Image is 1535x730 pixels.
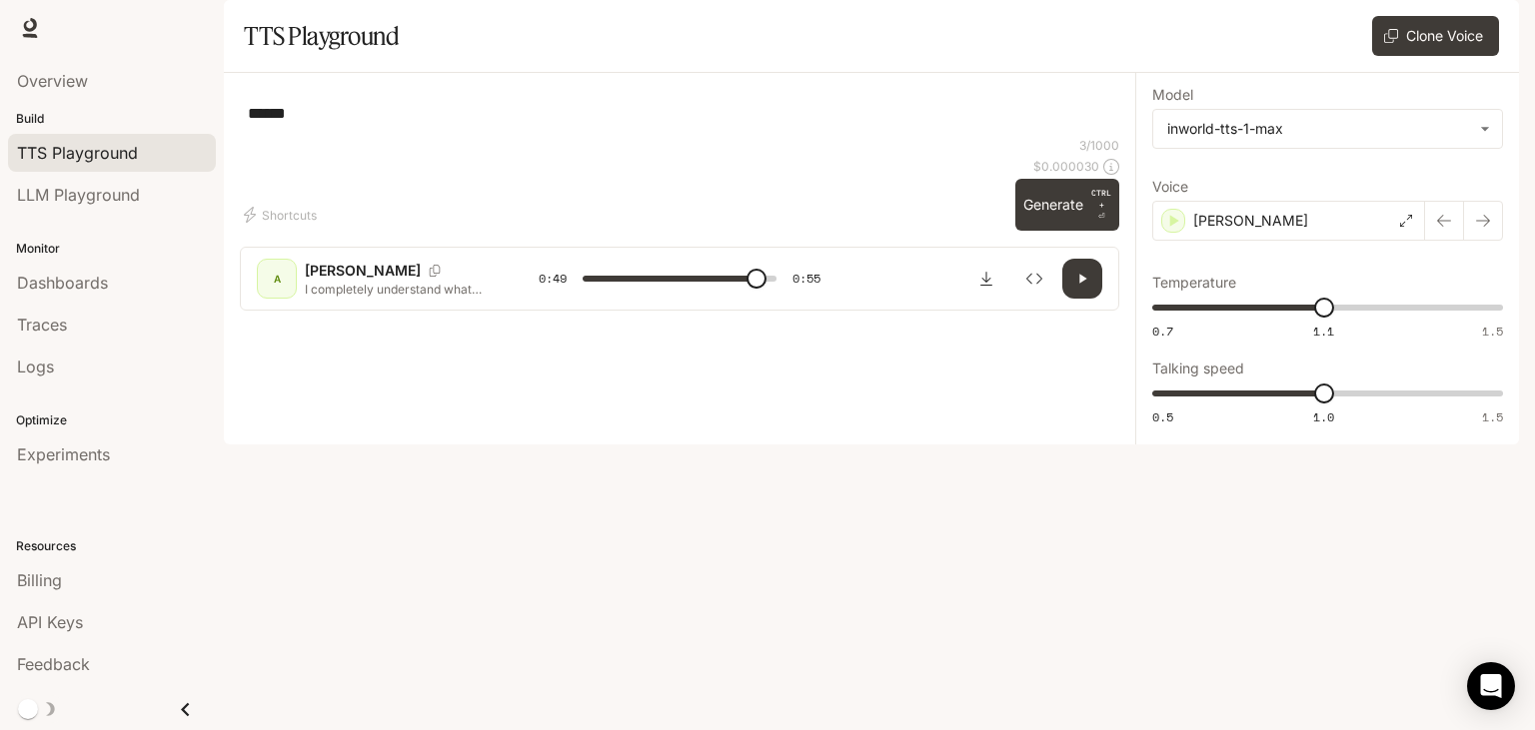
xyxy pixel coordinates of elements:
[1079,137,1119,154] p: 3 / 1000
[1153,110,1502,148] div: inworld-tts-1-max
[1167,119,1470,139] div: inworld-tts-1-max
[539,269,567,289] span: 0:49
[244,16,399,56] h1: TTS Playground
[1152,180,1188,194] p: Voice
[1033,158,1099,175] p: $ 0.000030
[1015,179,1119,231] button: GenerateCTRL +⏎
[1313,323,1334,340] span: 1.1
[1152,88,1193,102] p: Model
[1193,211,1308,231] p: [PERSON_NAME]
[792,269,820,289] span: 0:55
[1482,323,1503,340] span: 1.5
[1152,276,1236,290] p: Temperature
[1152,362,1244,375] p: Talking speed
[1482,408,1503,425] span: 1.5
[240,199,325,231] button: Shortcuts
[1467,662,1515,710] div: Open Intercom Messenger
[305,261,421,281] p: [PERSON_NAME]
[1091,187,1111,223] p: ⏎
[261,263,293,295] div: A
[1014,259,1054,299] button: Inspect
[1091,187,1111,211] p: CTRL +
[1372,16,1499,56] button: Clone Voice
[1152,323,1173,340] span: 0.7
[966,259,1006,299] button: Download audio
[305,281,491,298] p: I completely understand what men want from me it's just like all men wanting too fuck but see thi...
[1313,408,1334,425] span: 1.0
[1152,408,1173,425] span: 0.5
[421,265,449,277] button: Copy Voice ID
